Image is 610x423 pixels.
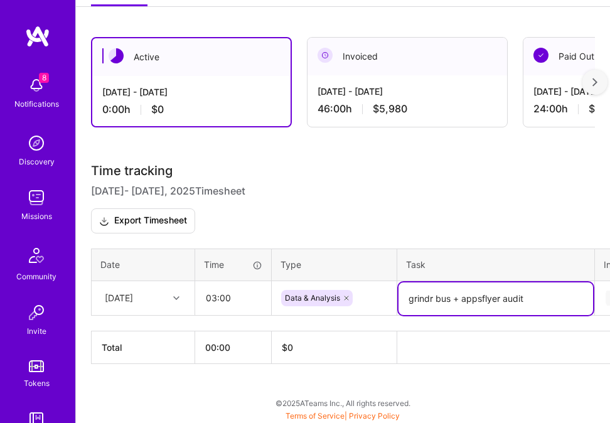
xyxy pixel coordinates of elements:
[373,103,407,115] span: $5,980
[151,104,164,116] span: $0
[318,103,497,115] div: 46:00 h
[75,388,610,419] div: © 2025 ATeams Inc., All rights reserved.
[349,411,400,420] a: Privacy Policy
[105,292,133,304] div: [DATE]
[92,38,291,77] div: Active
[27,325,46,338] div: Invite
[14,98,59,110] div: Notifications
[318,48,333,63] img: Invoiced
[24,377,50,390] div: Tokens
[102,86,281,99] div: [DATE] - [DATE]
[173,295,179,301] i: icon Chevron
[92,249,195,281] th: Date
[285,293,340,303] span: Data & Analysis
[109,48,124,63] img: Active
[24,300,49,325] img: Invite
[25,25,50,48] img: logo
[21,240,51,270] img: Community
[39,73,49,83] span: 8
[286,411,345,420] a: Terms of Service
[29,360,44,372] img: tokens
[19,156,55,168] div: Discovery
[91,208,195,233] button: Export Timesheet
[196,282,270,314] input: HH:MM
[16,270,56,283] div: Community
[533,48,548,63] img: Paid Out
[24,185,49,210] img: teamwork
[397,249,595,281] th: Task
[99,215,109,228] i: icon Download
[102,104,281,116] div: 0:00 h
[21,210,52,223] div: Missions
[592,78,597,87] img: right
[91,164,173,179] span: Time tracking
[272,249,397,281] th: Type
[399,282,593,315] textarea: grindr bus + appsflyer audit
[204,259,262,271] div: Time
[308,38,507,76] div: Invoiced
[92,331,195,364] th: Total
[91,184,245,199] span: [DATE] - [DATE] , 2025 Timesheet
[24,131,49,156] img: discovery
[24,73,49,98] img: bell
[286,411,400,420] span: |
[195,331,272,364] th: 00:00
[318,85,497,98] div: [DATE] - [DATE]
[282,342,293,353] span: $ 0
